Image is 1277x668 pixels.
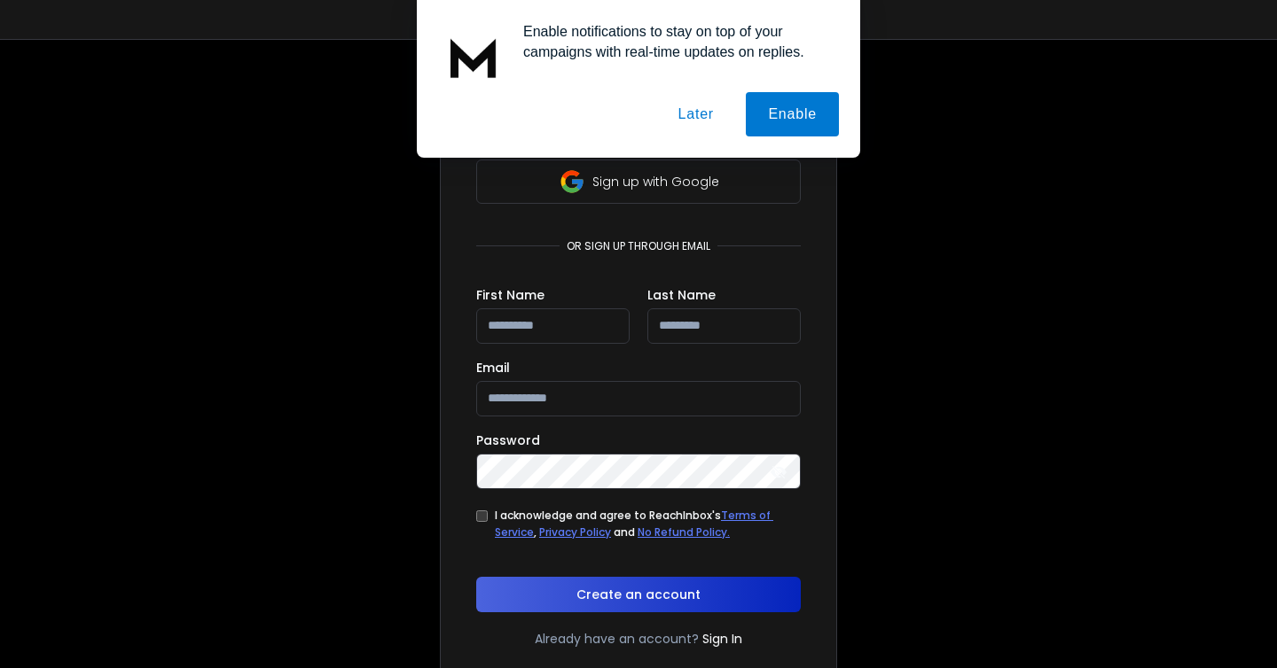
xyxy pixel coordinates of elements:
img: notification icon [438,21,509,92]
button: Enable [746,92,839,136]
a: Privacy Policy [539,524,611,540]
p: Sign up with Google [592,173,719,190]
div: Enable notifications to stay on top of your campaigns with real-time updates on replies. [509,21,839,62]
a: Sign In [702,630,742,648]
button: Sign up with Google [476,159,801,204]
button: Later [655,92,735,136]
label: First Name [476,289,544,301]
a: No Refund Policy. [638,524,730,540]
p: or sign up through email [560,239,717,253]
button: Create an account [476,577,801,612]
label: Email [476,361,510,374]
label: Last Name [647,289,716,301]
p: Already have an account? [535,630,699,648]
label: Password [476,434,540,447]
div: I acknowledge and agree to ReachInbox's , and [495,507,801,541]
